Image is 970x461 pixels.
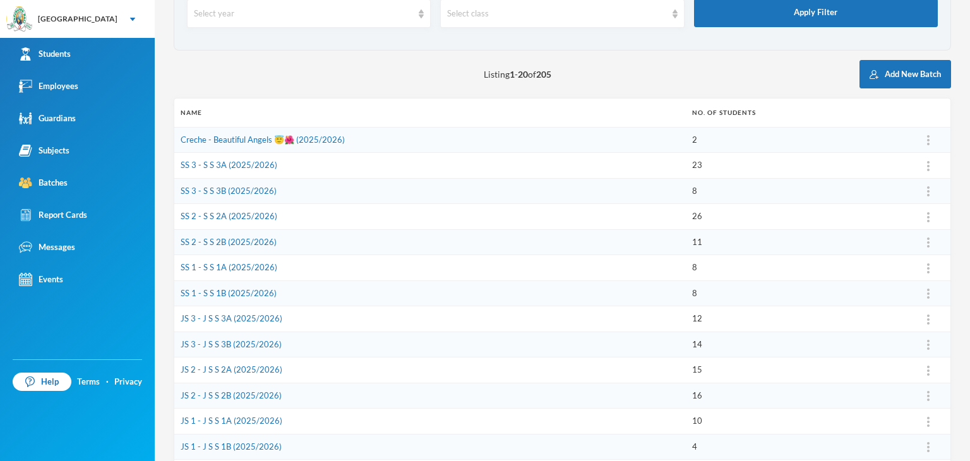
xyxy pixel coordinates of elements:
td: 14 [686,332,907,357]
img: ... [927,237,930,248]
a: SS 1 - S S 1A (2025/2026) [181,262,277,272]
a: SS 2 - S S 2B (2025/2026) [181,237,277,247]
b: 205 [536,69,551,80]
a: JS 3 - J S S 3A (2025/2026) [181,313,282,323]
button: Add New Batch [859,60,951,88]
th: Name [174,99,686,127]
img: ... [927,161,930,171]
div: Employees [19,80,78,93]
td: 12 [686,306,907,332]
td: 23 [686,153,907,179]
td: 8 [686,280,907,306]
img: ... [927,289,930,299]
img: ... [927,212,930,222]
a: JS 2 - J S S 2B (2025/2026) [181,390,282,400]
img: logo [7,7,32,32]
td: 11 [686,229,907,255]
td: 2 [686,127,907,153]
div: · [106,376,109,388]
img: ... [927,135,930,145]
td: 15 [686,357,907,383]
td: 4 [686,434,907,460]
img: ... [927,186,930,196]
div: Guardians [19,112,76,125]
img: ... [927,263,930,273]
a: JS 1 - J S S 1A (2025/2026) [181,416,282,426]
div: Report Cards [19,208,87,222]
a: SS 3 - S S 3A (2025/2026) [181,160,277,170]
div: Select class [447,8,666,20]
div: [GEOGRAPHIC_DATA] [38,13,117,25]
b: 1 [510,69,515,80]
img: ... [927,366,930,376]
a: Privacy [114,376,142,388]
td: 10 [686,409,907,434]
a: SS 2 - S S 2A (2025/2026) [181,211,277,221]
a: Help [13,373,71,392]
img: ... [927,391,930,401]
img: ... [927,442,930,452]
a: Creche - Beautiful Angels 😇🌺 (2025/2026) [181,135,345,145]
div: Events [19,273,63,286]
div: Students [19,47,71,61]
img: ... [927,340,930,350]
a: JS 3 - J S S 3B (2025/2026) [181,339,282,349]
div: Subjects [19,144,69,157]
img: ... [927,417,930,427]
td: 16 [686,383,907,409]
td: 8 [686,178,907,204]
div: Select year [194,8,412,20]
th: No. of students [686,99,907,127]
b: 20 [518,69,528,80]
a: Terms [77,376,100,388]
span: Listing - of [484,68,551,81]
div: Messages [19,241,75,254]
a: JS 2 - J S S 2A (2025/2026) [181,364,282,374]
img: ... [927,314,930,325]
a: SS 1 - S S 1B (2025/2026) [181,288,277,298]
div: Batches [19,176,68,189]
a: JS 1 - J S S 1B (2025/2026) [181,441,282,452]
td: 8 [686,255,907,281]
a: SS 3 - S S 3B (2025/2026) [181,186,277,196]
td: 26 [686,204,907,230]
